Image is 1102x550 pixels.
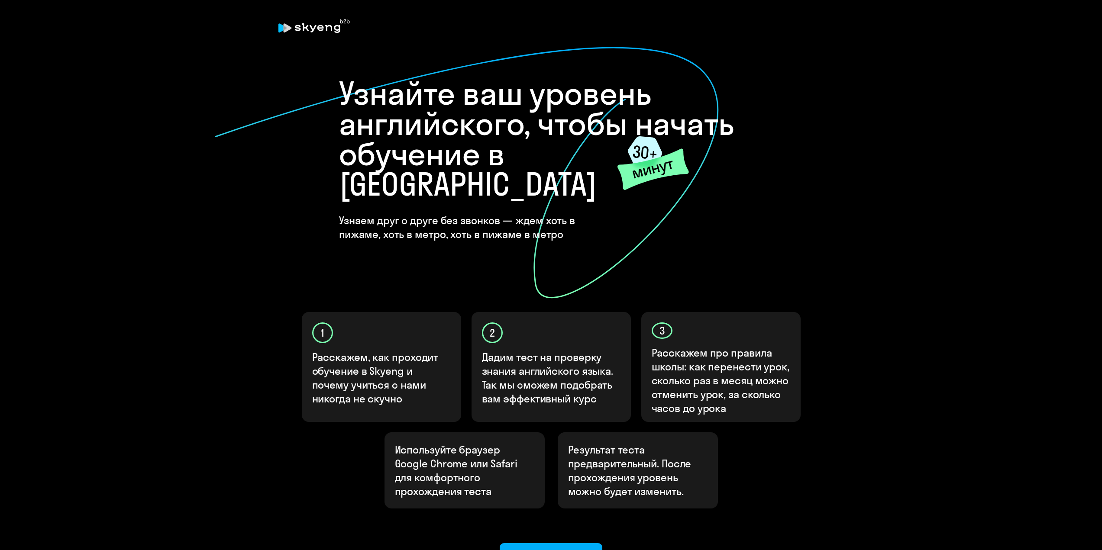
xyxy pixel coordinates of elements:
div: 1 [312,322,333,343]
p: Расскажем, как проходит обучение в Skyeng и почему учиться с нами никогда не скучно [312,350,452,405]
div: 3 [652,322,672,339]
p: Расскажем про правила школы: как перенести урок, сколько раз в месяц можно отменить урок, за скол... [652,346,791,415]
p: Дадим тест на проверку знания английского языка. Так мы сможем подобрать вам эффективный курс [482,350,621,405]
p: Используйте браузер Google Chrome или Safari для комфортного прохождения теста [395,443,534,498]
h4: Узнаем друг о друге без звонков — ждем хоть в пижаме, хоть в метро, хоть в пижаме в метро [339,213,618,241]
div: 2 [482,322,503,343]
h1: Узнайте ваш уровень английского, чтобы начать обучение в [GEOGRAPHIC_DATA] [339,78,763,199]
p: Результат теста предварительный. После прохождения уровень можно будет изменить. [568,443,708,498]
